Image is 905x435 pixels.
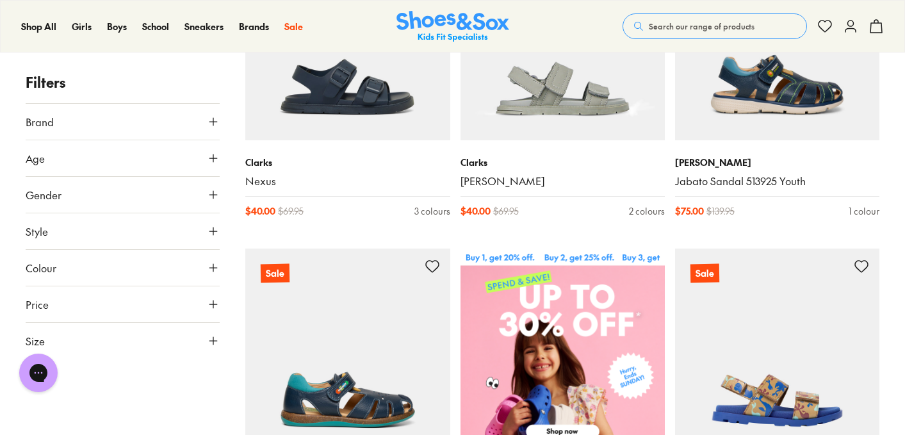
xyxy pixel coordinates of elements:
div: 2 colours [629,204,665,218]
a: Nexus [245,174,450,188]
button: Style [26,213,220,249]
p: Sale [261,264,289,283]
p: Clarks [245,156,450,169]
button: Gender [26,177,220,213]
span: Search our range of products [649,21,754,32]
button: Age [26,140,220,176]
button: Price [26,286,220,322]
p: Clarks [461,156,665,169]
span: $ 40.00 [461,204,491,218]
span: Style [26,224,48,239]
span: Size [26,333,45,349]
a: Jabato Sandal 513925 Youth [675,174,879,188]
span: Price [26,297,49,312]
a: Boys [107,20,127,33]
div: 3 colours [414,204,450,218]
iframe: Gorgias live chat messenger [13,349,64,397]
p: Filters [26,72,220,93]
a: Sale [284,20,303,33]
a: Shoes & Sox [396,11,509,42]
span: $ 69.95 [278,204,304,218]
a: Shop All [21,20,56,33]
a: Brands [239,20,269,33]
button: Brand [26,104,220,140]
button: Size [26,323,220,359]
span: $ 40.00 [245,204,275,218]
a: Girls [72,20,92,33]
a: School [142,20,169,33]
button: Colour [26,250,220,286]
span: $ 139.95 [706,204,735,218]
p: Sale [690,264,719,283]
span: $ 75.00 [675,204,704,218]
span: $ 69.95 [493,204,519,218]
span: Gender [26,187,61,202]
button: Search our range of products [623,13,807,39]
a: Sneakers [184,20,224,33]
a: [PERSON_NAME] [461,174,665,188]
span: Age [26,151,45,166]
div: 1 colour [849,204,879,218]
p: [PERSON_NAME] [675,156,879,169]
img: SNS_Logo_Responsive.svg [396,11,509,42]
span: Brand [26,114,54,129]
span: Colour [26,260,56,275]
